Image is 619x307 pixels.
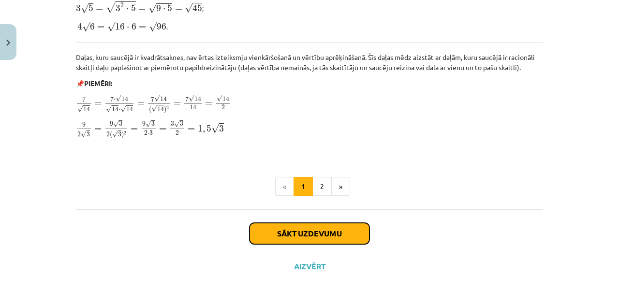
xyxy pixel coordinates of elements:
[97,26,104,29] span: =
[84,79,112,88] b: PIEMĒRI:
[151,105,157,112] span: √
[77,132,81,137] span: 2
[81,131,87,138] span: √
[144,131,147,135] span: 2
[222,96,229,102] span: 14
[132,23,136,30] span: 6
[127,27,129,29] span: ⋅
[76,78,543,88] p: 📌
[82,97,86,102] span: 7
[116,95,121,102] span: √
[131,5,136,12] span: 5
[157,23,166,30] span: 96
[160,96,167,102] span: 14
[189,95,194,102] span: √
[87,132,90,137] span: 3
[106,132,110,137] span: 2
[205,102,212,106] span: =
[126,8,129,11] span: ⋅
[157,106,164,112] span: 14
[194,96,201,102] span: 14
[76,52,543,73] p: Daļas, kuru saucējā ir kvadrātsaknes, nav ērtas izteiksmju vienkāršošanā un vērtību aprēķināšanā....
[77,23,82,30] span: 4
[106,1,116,13] span: √
[149,106,151,113] span: (
[120,3,124,8] span: 2
[131,128,138,132] span: =
[206,125,211,132] span: 5
[112,131,118,138] span: √
[138,7,146,11] span: =
[166,106,169,109] span: 2
[76,0,543,14] p: ;
[115,23,125,30] span: 16
[188,128,195,132] span: =
[120,105,126,113] span: √
[156,5,161,12] span: 9
[118,109,120,111] span: ⋅
[203,129,205,133] span: ,
[291,262,328,271] button: Aizvērt
[175,7,182,11] span: =
[119,121,122,126] span: 3
[164,106,166,113] span: )
[106,105,112,113] span: √
[174,102,181,106] span: =
[82,122,86,127] span: 9
[83,106,90,112] span: 14
[217,95,222,102] span: √
[294,177,313,196] button: 1
[198,125,203,132] span: 1
[77,105,83,113] span: √
[159,128,166,132] span: =
[139,26,146,29] span: =
[76,177,543,196] nav: Page navigation example
[167,5,172,12] span: 5
[112,106,118,112] span: 14
[76,20,543,32] p: .
[250,223,369,244] button: Sākt uzdevumu
[110,121,113,126] span: 9
[163,8,165,11] span: ⋅
[118,132,121,137] span: 3
[96,7,103,11] span: =
[90,23,95,30] span: 6
[126,106,133,112] span: 14
[137,102,145,106] span: =
[312,177,332,196] button: 2
[113,120,119,128] span: √
[121,96,128,102] span: 14
[154,95,160,102] span: √
[149,131,153,135] span: 3
[171,121,174,126] span: 3
[124,131,126,134] span: 2
[192,4,202,12] span: 45
[176,131,179,135] span: 2
[151,121,155,126] span: 3
[185,96,189,102] span: 7
[82,22,90,32] span: √
[174,120,180,128] span: √
[142,121,146,126] span: 9
[211,123,219,133] span: √
[81,3,88,14] span: √
[151,96,154,102] span: 7
[121,132,124,139] span: )
[148,3,156,14] span: √
[94,128,102,132] span: =
[6,40,10,46] img: icon-close-lesson-0947bae3869378f0d4975bcd49f059093ad1ed9edebbc8119c70593378902aed.svg
[149,22,157,32] span: √
[110,96,114,102] span: 7
[76,5,81,12] span: 3
[110,132,112,139] span: (
[185,3,192,13] span: √
[107,22,115,32] span: √
[88,5,93,12] span: 5
[180,121,183,126] span: 3
[331,177,350,196] button: »
[146,120,151,128] span: √
[116,5,120,12] span: 3
[190,105,196,110] span: 14
[147,133,149,135] span: ⋅
[94,102,102,106] span: =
